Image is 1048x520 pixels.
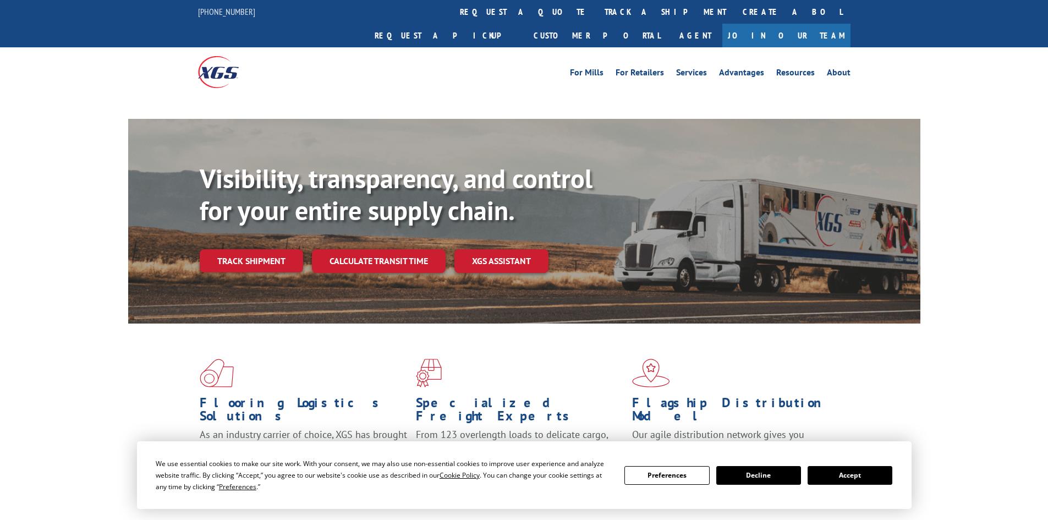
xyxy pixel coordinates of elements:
a: For Mills [570,68,603,80]
b: Visibility, transparency, and control for your entire supply chain. [200,161,592,227]
a: Request a pickup [366,24,525,47]
a: Services [676,68,707,80]
a: Resources [776,68,815,80]
img: xgs-icon-flagship-distribution-model-red [632,359,670,387]
a: Customer Portal [525,24,668,47]
div: Cookie Consent Prompt [137,441,912,509]
button: Preferences [624,466,709,485]
a: Calculate transit time [312,249,446,273]
img: xgs-icon-total-supply-chain-intelligence-red [200,359,234,387]
p: From 123 overlength loads to delicate cargo, our experienced staff knows the best way to move you... [416,428,624,477]
h1: Flooring Logistics Solutions [200,396,408,428]
a: [PHONE_NUMBER] [198,6,255,17]
span: Preferences [219,482,256,491]
h1: Specialized Freight Experts [416,396,624,428]
button: Decline [716,466,801,485]
a: For Retailers [616,68,664,80]
h1: Flagship Distribution Model [632,396,840,428]
span: Cookie Policy [440,470,480,480]
a: XGS ASSISTANT [454,249,548,273]
img: xgs-icon-focused-on-flooring-red [416,359,442,387]
a: About [827,68,851,80]
span: As an industry carrier of choice, XGS has brought innovation and dedication to flooring logistics... [200,428,407,467]
a: Join Our Team [722,24,851,47]
span: Our agile distribution network gives you nationwide inventory management on demand. [632,428,835,454]
button: Accept [808,466,892,485]
a: Advantages [719,68,764,80]
div: We use essential cookies to make our site work. With your consent, we may also use non-essential ... [156,458,611,492]
a: Track shipment [200,249,303,272]
a: Agent [668,24,722,47]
